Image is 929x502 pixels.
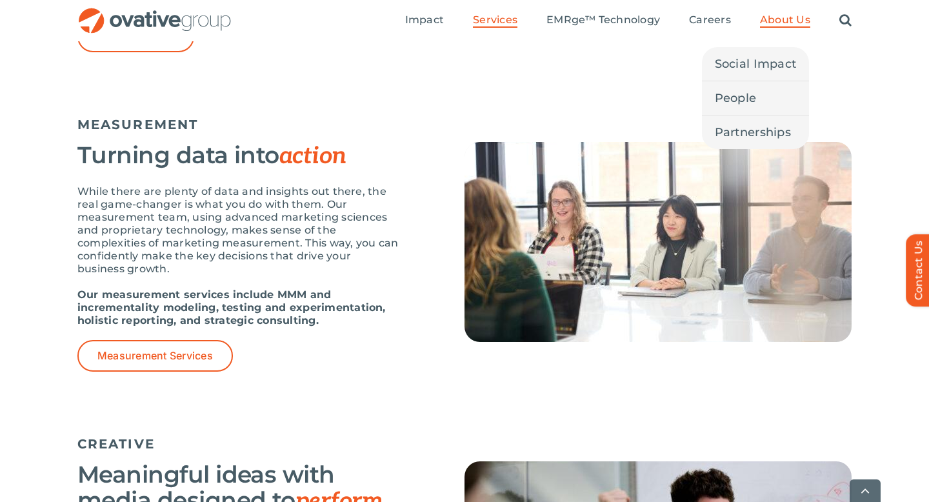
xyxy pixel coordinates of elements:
strong: Our measurement services include MMM and incrementality modeling, testing and experimentation, ho... [77,288,386,326]
span: Partnerships [715,123,791,141]
span: People [715,89,757,107]
a: Impact [405,14,444,28]
a: Services [473,14,517,28]
a: EMRge™ Technology [546,14,660,28]
a: People [702,81,810,115]
span: action [279,142,346,170]
span: Services [473,14,517,26]
a: Search [839,14,852,28]
img: Services – Measurement [464,142,852,342]
span: EMRge™ Technology [546,14,660,26]
p: While there are plenty of data and insights out there, the real game-changer is what you do with ... [77,185,400,276]
h5: MEASUREMENT [77,117,852,132]
span: About Us [760,14,810,26]
h5: CREATIVE [77,436,852,452]
span: Social Impact [715,55,797,73]
span: Careers [689,14,731,26]
a: Careers [689,14,731,28]
a: Partnerships [702,115,810,149]
span: Impact [405,14,444,26]
a: About Us [760,14,810,28]
span: Measurement Services [97,350,213,362]
a: Measurement Services [77,340,233,372]
a: Social Impact [702,47,810,81]
h3: Turning data into [77,142,400,169]
a: OG_Full_horizontal_RGB [77,6,232,19]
